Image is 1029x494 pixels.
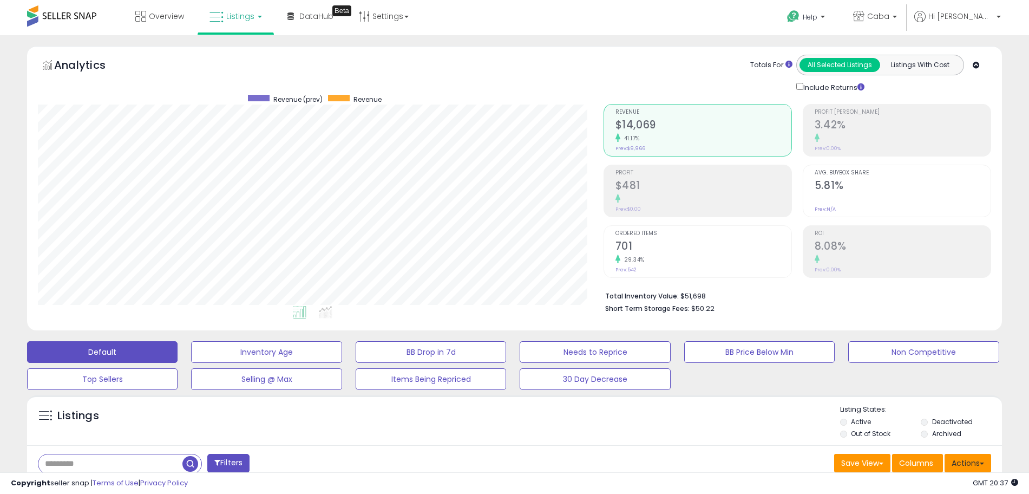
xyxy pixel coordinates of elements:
[815,109,991,115] span: Profit [PERSON_NAME]
[356,368,506,390] button: Items Being Repriced
[691,303,715,314] span: $50.22
[899,458,933,469] span: Columns
[140,478,188,488] a: Privacy Policy
[11,478,188,489] div: seller snap | |
[615,179,791,194] h2: $481
[605,291,679,301] b: Total Inventory Value:
[615,170,791,176] span: Profit
[11,478,50,488] strong: Copyright
[815,240,991,255] h2: 8.08%
[945,454,991,472] button: Actions
[191,341,342,363] button: Inventory Age
[851,417,871,426] label: Active
[928,11,993,22] span: Hi [PERSON_NAME]
[520,368,670,390] button: 30 Day Decrease
[684,341,835,363] button: BB Price Below Min
[815,231,991,237] span: ROI
[750,60,792,70] div: Totals For
[226,11,254,22] span: Listings
[27,368,178,390] button: Top Sellers
[332,5,351,16] div: Tooltip anchor
[615,145,645,152] small: Prev: $9,966
[353,95,382,104] span: Revenue
[851,429,890,438] label: Out of Stock
[93,478,139,488] a: Terms of Use
[605,289,983,302] li: $51,698
[815,266,841,273] small: Prev: 0.00%
[778,2,836,35] a: Help
[615,119,791,133] h2: $14,069
[788,81,877,93] div: Include Returns
[149,11,184,22] span: Overview
[932,429,961,438] label: Archived
[867,11,889,22] span: Caba
[356,341,506,363] button: BB Drop in 7d
[973,478,1018,488] span: 2025-08-15 20:37 GMT
[815,206,836,212] small: Prev: N/A
[207,454,250,473] button: Filters
[54,57,127,75] h5: Analytics
[520,341,670,363] button: Needs to Reprice
[620,256,645,264] small: 29.34%
[787,10,800,23] i: Get Help
[615,231,791,237] span: Ordered Items
[799,58,880,72] button: All Selected Listings
[815,170,991,176] span: Avg. Buybox Share
[27,341,178,363] button: Default
[815,145,841,152] small: Prev: 0.00%
[892,454,943,472] button: Columns
[848,341,999,363] button: Non Competitive
[840,405,1002,415] p: Listing States:
[834,454,890,472] button: Save View
[273,95,323,104] span: Revenue (prev)
[605,304,690,313] b: Short Term Storage Fees:
[299,11,333,22] span: DataHub
[620,134,640,142] small: 41.17%
[932,417,973,426] label: Deactivated
[615,206,641,212] small: Prev: $0.00
[880,58,960,72] button: Listings With Cost
[191,368,342,390] button: Selling @ Max
[815,119,991,133] h2: 3.42%
[815,179,991,194] h2: 5.81%
[803,12,817,22] span: Help
[914,11,1001,35] a: Hi [PERSON_NAME]
[615,240,791,255] h2: 701
[615,109,791,115] span: Revenue
[57,408,99,424] h5: Listings
[615,266,637,273] small: Prev: 542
